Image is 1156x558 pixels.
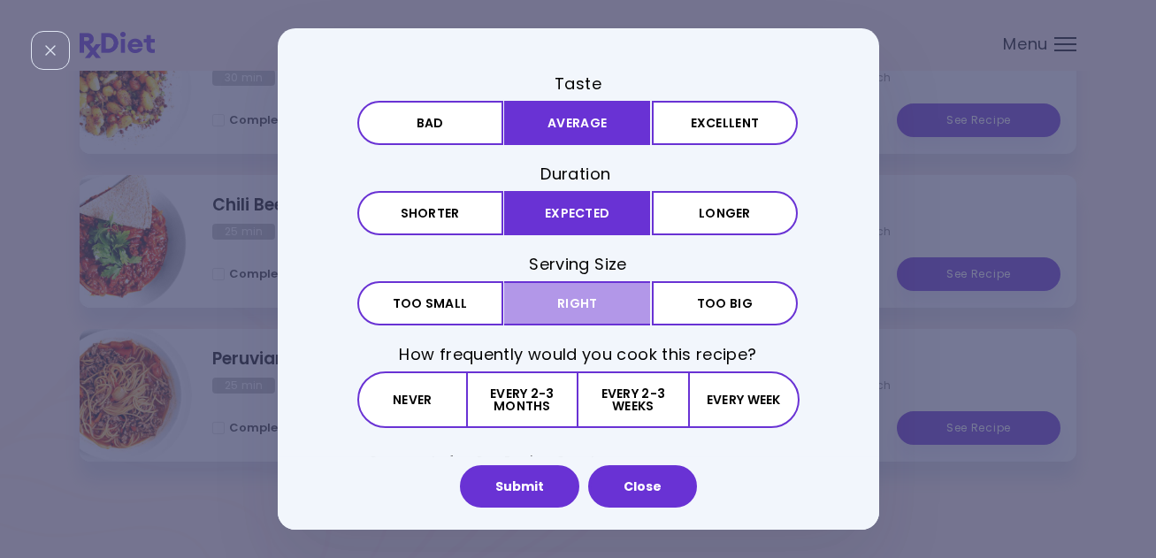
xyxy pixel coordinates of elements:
[504,281,650,325] button: Right
[357,371,468,428] button: Never
[697,297,753,310] span: Too big
[357,163,800,185] h3: Duration
[357,253,800,275] h3: Serving Size
[460,465,579,508] button: Submit
[357,343,800,365] h3: How frequently would you cook this recipe?
[357,452,619,470] label: Comments for Our Recipe Creators
[504,191,650,235] button: Expected
[393,297,468,310] span: Too small
[357,101,503,145] button: Bad
[652,281,798,325] button: Too big
[588,465,697,508] button: Close
[468,371,578,428] button: Every 2-3 months
[652,101,798,145] button: Excellent
[357,191,503,235] button: Shorter
[504,101,650,145] button: Average
[357,73,800,95] h3: Taste
[31,31,70,70] div: Close
[357,281,503,325] button: Too small
[578,371,688,428] button: Every 2-3 weeks
[652,191,798,235] button: Longer
[688,371,799,428] button: Every week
